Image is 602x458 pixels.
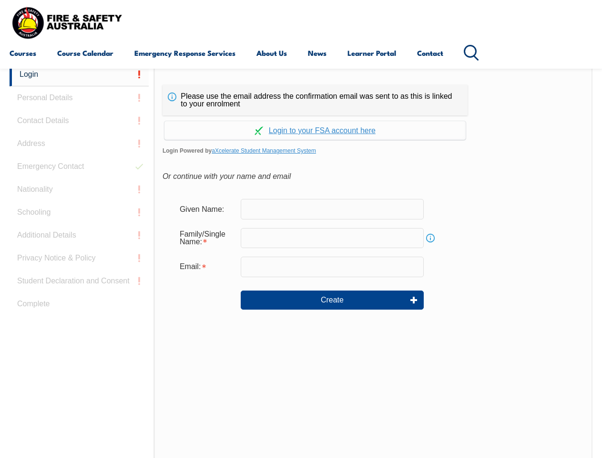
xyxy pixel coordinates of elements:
[163,144,584,158] span: Login Powered by
[172,200,241,218] div: Given Name:
[172,225,241,251] div: Family/Single Name is required.
[163,169,584,184] div: Or continue with your name and email
[57,42,113,64] a: Course Calendar
[163,85,468,115] div: Please use the email address the confirmation email was sent to as this is linked to your enrolment
[347,42,396,64] a: Learner Portal
[241,291,424,310] button: Create
[134,42,235,64] a: Emergency Response Services
[10,63,149,86] a: Login
[417,42,443,64] a: Contact
[212,147,316,154] a: aXcelerate Student Management System
[172,258,241,276] div: Email is required.
[308,42,327,64] a: News
[424,231,437,245] a: Info
[256,42,287,64] a: About Us
[255,126,263,135] img: Log in withaxcelerate
[10,42,36,64] a: Courses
